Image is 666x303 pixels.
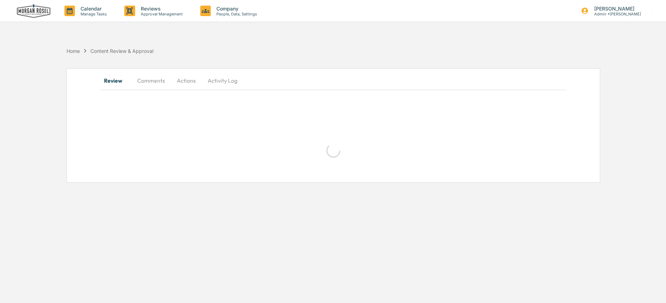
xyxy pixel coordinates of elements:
[135,12,186,16] p: Approval Management
[75,12,110,16] p: Manage Tasks
[211,12,261,16] p: People, Data, Settings
[17,4,50,18] img: logo
[202,72,243,89] button: Activity Log
[100,72,566,89] div: secondary tabs example
[589,6,641,12] p: [PERSON_NAME]
[100,72,132,89] button: Review
[75,6,110,12] p: Calendar
[211,6,261,12] p: Company
[589,12,641,16] p: Admin • [PERSON_NAME]
[67,48,80,54] div: Home
[132,72,171,89] button: Comments
[171,72,202,89] button: Actions
[90,48,153,54] div: Content Review & Approval
[135,6,186,12] p: Reviews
